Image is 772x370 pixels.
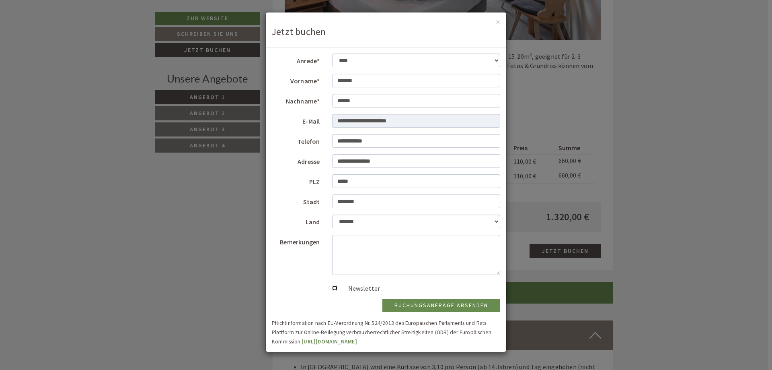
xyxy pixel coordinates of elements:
label: Adresse [266,154,326,166]
div: [DATE] [144,6,173,20]
small: 13:00 [12,39,127,45]
label: E-Mail [266,114,326,126]
button: Buchungsanfrage absenden [382,299,500,312]
label: Nachname* [266,94,326,106]
label: Vorname* [266,74,326,86]
label: Land [266,215,326,227]
label: Bemerkungen [266,235,326,247]
label: Newsletter [340,284,380,293]
label: Stadt [266,194,326,207]
label: PLZ [266,174,326,186]
div: [GEOGRAPHIC_DATA] [12,24,127,30]
h3: Jetzt buchen [272,27,500,37]
label: Telefon [266,134,326,146]
label: Anrede* [266,54,326,66]
a: [URL][DOMAIN_NAME] [302,338,357,345]
div: Guten Tag, wie können wir Ihnen helfen? [6,22,131,47]
small: Pflichtinformation nach EU-Verordnung Nr. 524/2013 des Europäischen Parlaments und Rats Plattform... [272,320,491,345]
button: × [496,18,500,26]
button: Senden [269,212,317,226]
